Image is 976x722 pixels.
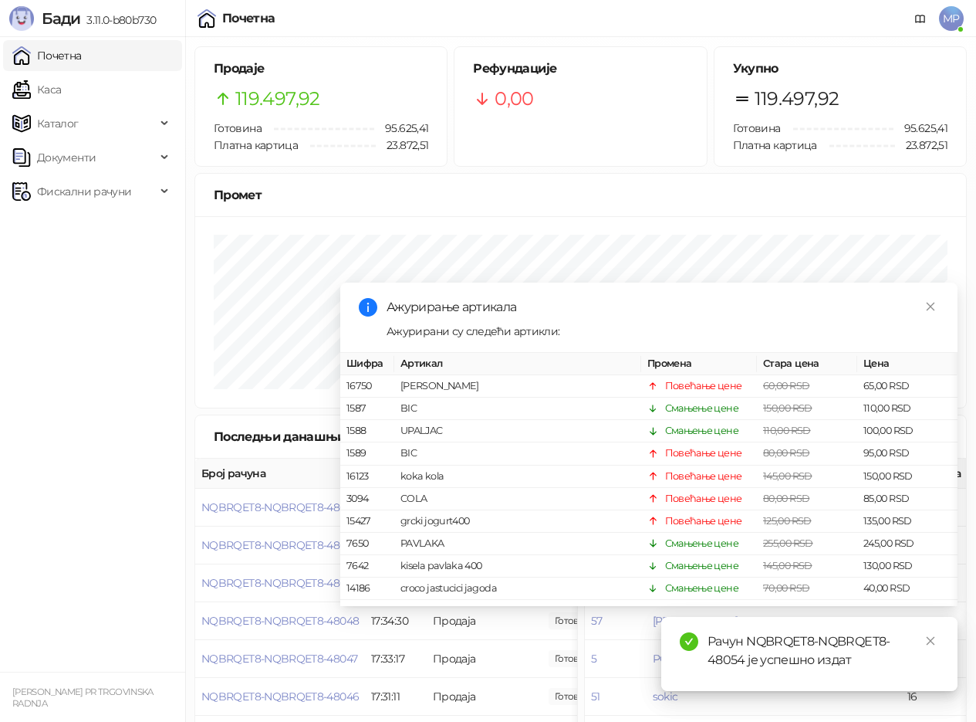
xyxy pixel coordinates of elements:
td: Продаја [427,602,542,640]
div: Повећање цене [665,491,742,507]
div: Почетна [222,12,275,25]
td: SILJA [394,600,641,622]
div: Повећање цене [665,514,742,529]
span: 255,00 RSD [763,537,813,549]
div: Рачун NQBRQET8-NQBRQET8-48054 је успешно издат [708,632,939,669]
td: 150,00 RSD [857,466,957,488]
a: Документација [908,6,933,31]
td: 3094 [340,488,394,510]
span: 23.872,51 [376,137,428,154]
th: Цена [857,353,957,375]
h5: Рефундације [473,59,687,78]
span: NQBRQET8-NQBRQET8-48051 [201,500,355,514]
span: Готовина [733,121,781,135]
span: 0,00 [495,84,533,114]
button: 51 [591,690,600,703]
td: 65,00 RSD [857,375,957,398]
td: 1588 [340,420,394,442]
td: 17:34:30 [365,602,427,640]
div: Ажурирање артикала [387,298,939,317]
span: 470,00 [549,612,601,629]
td: COLA [394,488,641,510]
td: koka kola [394,466,641,488]
td: UPALJAC [394,420,641,442]
span: Документи [37,142,96,173]
span: sokic [653,690,678,703]
td: 16750 [340,375,394,398]
td: kisela pavlaka 400 [394,555,641,578]
div: Смањење цене [665,558,738,574]
span: 125,00 RSD [763,515,812,527]
span: 235,00 [549,650,601,667]
th: Артикал [394,353,641,375]
a: Каса [12,74,61,105]
th: Стара цена [757,353,857,375]
td: 110,00 RSD [857,398,957,420]
button: NQBRQET8-NQBRQET8-48048 [201,614,359,628]
td: 245,00 RSD [857,533,957,555]
div: Смањење цене [665,536,738,551]
a: Close [922,298,939,315]
span: 119.497,92 [755,84,839,114]
small: [PERSON_NAME] PR TRGOVINSKA RADNJA [12,686,154,709]
th: Промена [641,353,757,375]
td: 15427 [340,510,394,533]
td: croco jastucici jagoda [394,578,641,600]
span: POGACA [653,652,698,666]
button: 5 [591,652,596,666]
th: Шифра [340,353,394,375]
td: 14186 [340,578,394,600]
div: Последњи данашњи рачуни [214,427,419,446]
td: 17:31:11 [365,678,427,716]
div: Смањење цене [665,603,738,619]
div: Смањење цене [665,401,738,416]
h5: Укупно [733,59,947,78]
span: 95.625,41 [374,120,428,137]
div: Промет [214,185,947,205]
button: NQBRQET8-NQBRQET8-48046 [201,690,359,703]
div: Ажурирани су следећи артикли: [387,323,939,340]
button: NQBRQET8-NQBRQET8-48049 [201,576,359,590]
button: NQBRQET8-NQBRQET8-48047 [201,652,357,666]
span: 70,00 RSD [763,582,809,594]
td: 17:33:17 [365,640,427,678]
th: Број рачуна [195,459,365,489]
td: 100,00 RSD [857,420,957,442]
span: 260,00 RSD [763,605,815,616]
span: 145,00 RSD [763,560,812,571]
span: 60,00 RSD [763,380,809,392]
td: 26 [340,600,394,622]
a: Close [922,632,939,649]
span: 95.625,41 [893,120,947,137]
td: Продаја [427,640,542,678]
h5: Продаје [214,59,428,78]
span: 110,00 RSD [763,425,811,436]
span: Готовина [214,121,262,135]
span: 145,00 RSD [763,470,812,482]
span: 3.11.0-b80b730 [80,13,156,27]
div: Повећање цене [665,378,742,394]
span: 154,75 [549,688,601,705]
td: 135,00 RSD [857,510,957,533]
td: BIC [394,442,641,465]
span: check-circle [680,632,698,651]
td: 7642 [340,555,394,578]
td: 1589 [340,442,394,465]
td: 95,00 RSD [857,442,957,465]
button: 57 [591,614,603,628]
span: 80,00 RSD [763,493,809,504]
span: MP [939,6,964,31]
span: close [925,636,936,646]
td: [PERSON_NAME] [394,375,641,398]
button: [PERSON_NAME] [653,614,738,628]
span: info-circle [359,298,377,317]
td: grcki jogurt400 [394,510,641,533]
td: 85,00 RSD [857,488,957,510]
div: Повећање цене [665,469,742,484]
td: 190,00 RSD [857,600,957,622]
